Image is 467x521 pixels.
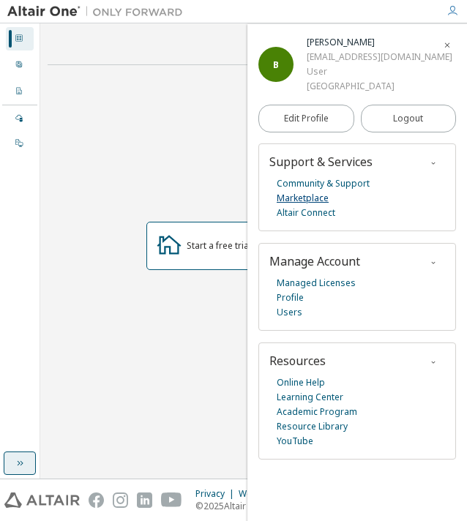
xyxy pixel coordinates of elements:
[277,375,325,390] a: Online Help
[187,240,352,252] div: Start a free trial in the
[6,27,34,50] div: Dashboard
[6,80,34,103] div: Company Profile
[137,492,152,508] img: linkedin.svg
[277,291,304,305] a: Profile
[277,305,302,320] a: Users
[277,405,357,419] a: Academic Program
[277,276,356,291] a: Managed Licenses
[239,488,346,500] div: Website Terms of Use
[307,35,452,50] div: Beverly Zeng
[113,492,128,508] img: instagram.svg
[361,105,457,132] button: Logout
[6,132,34,155] div: On Prem
[277,434,313,449] a: YouTube
[307,50,452,64] div: [EMAIL_ADDRESS][DOMAIN_NAME]
[277,390,343,405] a: Learning Center
[161,492,182,508] img: youtube.svg
[4,492,80,508] img: altair_logo.svg
[284,113,329,124] span: Edit Profile
[277,191,329,206] a: Marketplace
[269,154,373,170] span: Support & Services
[195,488,239,500] div: Privacy
[6,107,34,130] div: Managed
[307,79,452,94] div: [GEOGRAPHIC_DATA]
[269,253,360,269] span: Manage Account
[277,206,335,220] a: Altair Connect
[307,64,452,79] div: User
[7,4,190,19] img: Altair One
[258,105,354,132] a: Edit Profile
[6,53,34,77] div: User Profile
[277,419,348,434] a: Resource Library
[269,353,326,369] span: Resources
[195,500,422,512] p: © 2025 Altair Engineering, Inc. All Rights Reserved.
[277,176,370,191] a: Community & Support
[273,59,279,71] span: B
[393,111,423,126] span: Logout
[89,492,104,508] img: facebook.svg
